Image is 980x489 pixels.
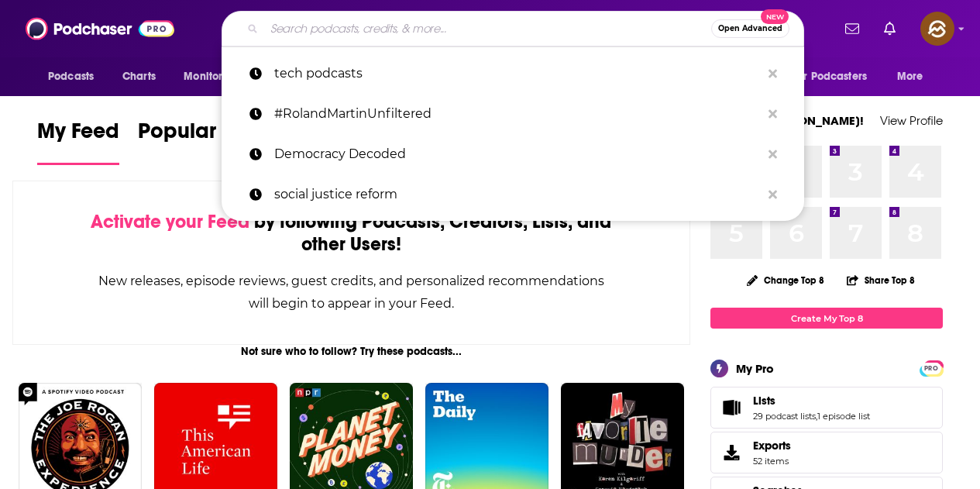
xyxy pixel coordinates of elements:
[222,134,804,174] a: Democracy Decoded
[920,12,954,46] img: User Profile
[264,16,711,41] input: Search podcasts, credits, & more...
[839,15,865,42] a: Show notifications dropdown
[880,113,943,128] a: View Profile
[274,53,761,94] p: tech podcasts
[878,15,902,42] a: Show notifications dropdown
[274,134,761,174] p: Democracy Decoded
[782,62,889,91] button: open menu
[26,14,174,43] img: Podchaser - Follow, Share and Rate Podcasts
[920,12,954,46] span: Logged in as hey85204
[122,66,156,88] span: Charts
[718,25,782,33] span: Open Advanced
[274,174,761,215] p: social justice reform
[710,308,943,329] a: Create My Top 8
[886,62,943,91] button: open menu
[753,456,791,467] span: 52 items
[173,62,259,91] button: open menu
[753,394,775,408] span: Lists
[897,66,923,88] span: More
[920,12,954,46] button: Show profile menu
[753,439,791,453] span: Exports
[222,53,804,94] a: tech podcasts
[711,19,789,38] button: Open AdvancedNew
[846,265,916,295] button: Share Top 8
[184,66,239,88] span: Monitoring
[753,394,870,408] a: Lists
[222,174,804,215] a: social justice reform
[710,387,943,429] span: Lists
[48,66,94,88] span: Podcasts
[91,210,249,233] span: Activate your Feed
[753,411,816,422] a: 29 podcast lists
[112,62,165,91] a: Charts
[738,270,834,290] button: Change Top 8
[736,361,774,376] div: My Pro
[12,345,690,358] div: Not sure who to follow? Try these podcasts...
[138,118,270,153] span: Popular Feed
[91,270,612,315] div: New releases, episode reviews, guest credits, and personalized recommendations will begin to appe...
[817,411,870,422] a: 1 episode list
[710,432,943,474] a: Exports
[37,62,114,91] button: open menu
[716,442,747,463] span: Exports
[716,397,747,418] a: Lists
[37,118,119,165] a: My Feed
[922,362,940,374] a: PRO
[37,118,119,153] span: My Feed
[222,94,804,134] a: #RolandMartinUnfiltered
[91,211,612,256] div: by following Podcasts, Creators, Lists, and other Users!
[816,411,817,422] span: ,
[761,9,789,24] span: New
[222,11,804,46] div: Search podcasts, credits, & more...
[138,118,270,165] a: Popular Feed
[793,66,867,88] span: For Podcasters
[274,94,761,134] p: #RolandMartinUnfiltered
[922,363,940,374] span: PRO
